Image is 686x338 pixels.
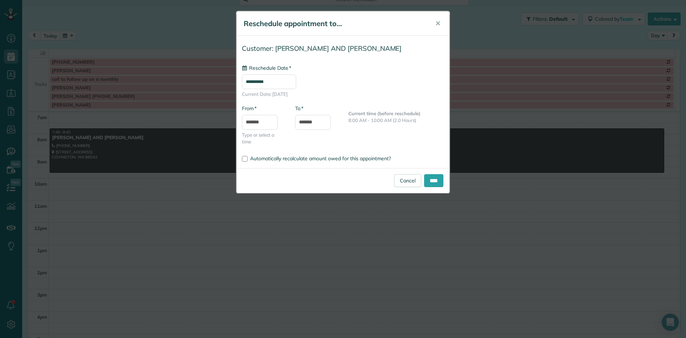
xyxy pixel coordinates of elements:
[394,174,421,187] a: Cancel
[348,111,421,116] b: Current time (before reschedule)
[295,105,303,112] label: To
[242,91,444,98] span: Current Date: [DATE]
[242,64,291,72] label: Reschedule Date
[250,155,391,162] span: Automatically recalculate amount owed for this appointment?
[244,19,425,29] h5: Reschedule appointment to...
[242,105,257,112] label: From
[348,117,444,124] p: 8:00 AM - 10:00 AM (2.0 Hours)
[242,132,284,145] span: Type or select a time
[435,19,441,28] span: ✕
[242,45,444,52] h4: Customer: [PERSON_NAME] AND [PERSON_NAME]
